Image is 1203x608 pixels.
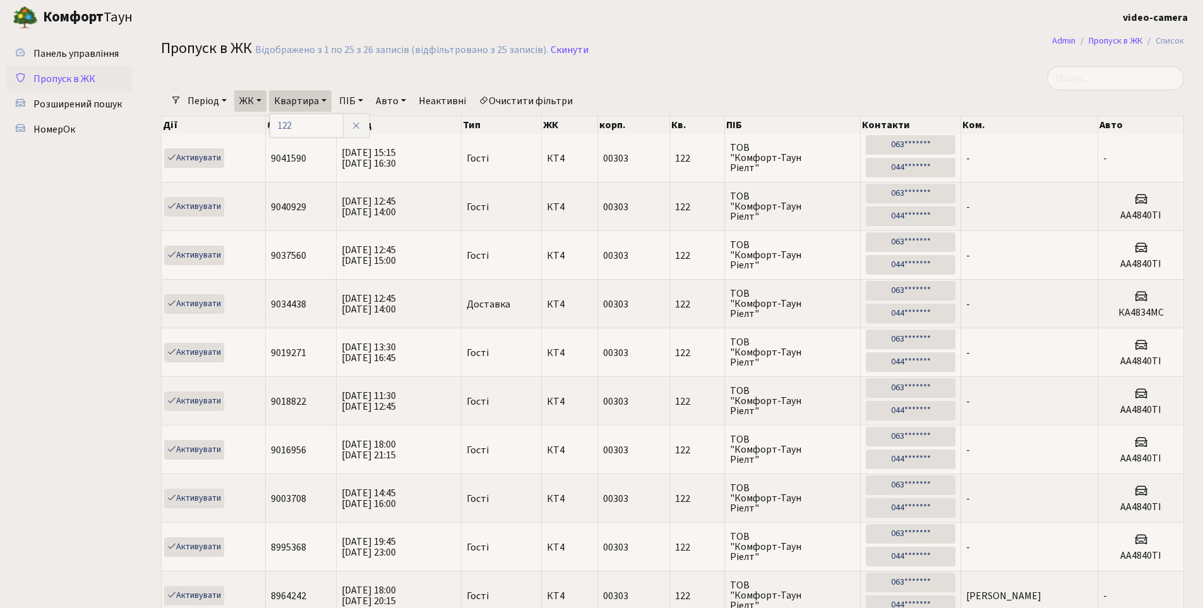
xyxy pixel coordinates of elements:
[43,7,104,27] b: Комфорт
[33,72,95,86] span: Пропуск в ЖК
[603,395,628,408] span: 00303
[547,542,592,552] span: КТ4
[603,492,628,506] span: 00303
[603,297,628,311] span: 00303
[164,586,224,605] a: Активувати
[467,348,489,358] span: Гості
[1103,501,1178,513] h5: АА4840ТІ
[6,66,133,92] a: Пропуск в ЖК
[342,146,396,170] span: [DATE] 15:15 [DATE] 16:30
[675,494,719,504] span: 122
[164,343,224,362] a: Активувати
[1103,453,1178,465] h5: АА4840ТІ
[164,391,224,411] a: Активувати
[1103,258,1178,270] h5: АА4840ТІ
[271,297,306,311] span: 9034438
[255,44,548,56] div: Відображено з 1 по 25 з 26 записів (відфільтровано з 25 записів).
[164,197,224,217] a: Активувати
[675,348,719,358] span: 122
[342,194,396,219] span: [DATE] 12:45 [DATE] 14:00
[269,90,332,112] a: Квартира
[730,386,855,416] span: ТОВ "Комфорт-Таун Ріелт"
[1103,550,1178,562] h5: АА4840ТІ
[1089,34,1142,47] a: Пропуск в ЖК
[1103,152,1107,165] span: -
[467,445,489,455] span: Гості
[33,122,75,136] span: НомерОк
[675,299,719,309] span: 122
[603,152,628,165] span: 00303
[183,90,232,112] a: Період
[337,116,462,134] th: Період
[33,97,122,111] span: Розширений пошук
[861,116,961,134] th: Контакти
[234,90,266,112] a: ЖК
[1123,10,1188,25] a: video-camera
[547,202,592,212] span: КТ4
[966,346,970,360] span: -
[6,117,133,142] a: НомерОк
[1033,28,1203,54] nav: breadcrumb
[603,249,628,263] span: 00303
[603,346,628,360] span: 00303
[725,116,861,134] th: ПІБ
[966,540,970,554] span: -
[467,299,510,309] span: Доставка
[547,348,592,358] span: КТ4
[730,434,855,465] span: ТОВ "Комфорт-Таун Ріелт"
[547,445,592,455] span: КТ4
[271,589,306,603] span: 8964242
[547,591,592,601] span: КТ4
[161,37,252,59] span: Пропуск в ЖК
[271,540,306,554] span: 8995368
[334,90,368,112] a: ПІБ
[547,251,592,261] span: КТ4
[1103,210,1178,222] h5: АА4840ТІ
[371,90,411,112] a: Авто
[675,153,719,164] span: 122
[158,7,189,28] button: Переключити навігацію
[13,5,38,30] img: logo.png
[162,116,266,134] th: Дії
[1047,66,1184,90] input: Пошук...
[342,243,396,268] span: [DATE] 12:45 [DATE] 15:00
[414,90,471,112] a: Неактивні
[164,246,224,265] a: Активувати
[966,152,970,165] span: -
[164,148,224,168] a: Активувати
[730,191,855,222] span: ТОВ "Комфорт-Таун Ріелт"
[730,337,855,367] span: ТОВ "Комфорт-Таун Ріелт"
[1052,34,1075,47] a: Admin
[467,251,489,261] span: Гості
[164,294,224,314] a: Активувати
[342,292,396,316] span: [DATE] 12:45 [DATE] 14:00
[730,143,855,173] span: ТОВ "Комфорт-Таун Ріелт"
[266,116,337,134] th: #
[966,443,970,457] span: -
[271,346,306,360] span: 9019271
[675,251,719,261] span: 122
[547,153,592,164] span: КТ4
[675,542,719,552] span: 122
[6,92,133,117] a: Розширений пошук
[675,202,719,212] span: 122
[966,297,970,311] span: -
[1123,11,1188,25] b: video-camera
[966,395,970,408] span: -
[467,202,489,212] span: Гості
[271,443,306,457] span: 9016956
[467,153,489,164] span: Гості
[1142,34,1184,48] li: Список
[164,440,224,460] a: Активувати
[271,492,306,506] span: 9003708
[467,591,489,601] span: Гості
[462,116,542,134] th: Тип
[730,483,855,513] span: ТОВ "Комфорт-Таун Ріелт"
[966,492,970,506] span: -
[271,249,306,263] span: 9037560
[164,537,224,557] a: Активувати
[547,494,592,504] span: КТ4
[271,152,306,165] span: 9041590
[33,47,119,61] span: Панель управління
[1098,116,1184,134] th: Авто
